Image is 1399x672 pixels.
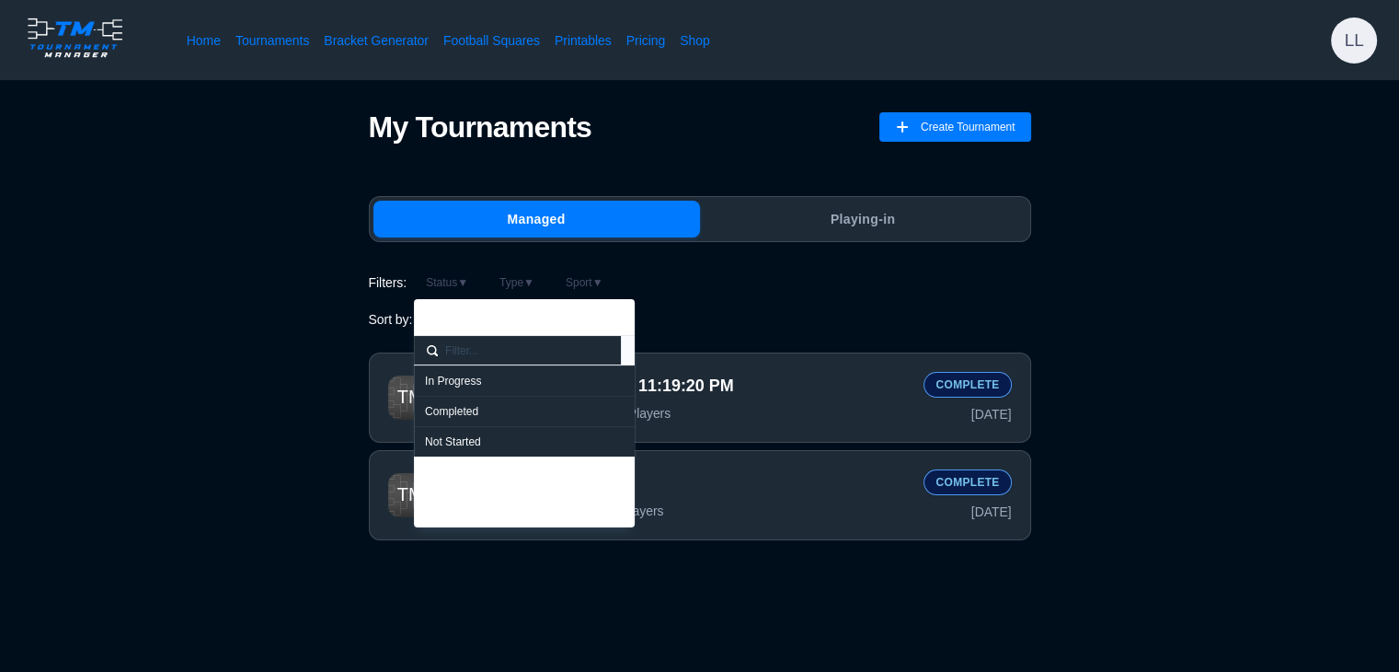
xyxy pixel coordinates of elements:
[369,110,591,145] h1: My Tournaments
[1331,17,1377,64] div: lucad100 lucad100
[425,404,624,419] div: Completed
[555,31,612,50] a: Printables
[22,15,128,61] img: logo.ffa97a18e3bf2c7d.png
[700,201,1026,238] button: Playing-in
[373,201,700,238] button: Managed
[680,31,710,50] a: Shop
[445,342,610,359] input: Filter...
[923,469,1011,495] div: Complete
[388,376,432,420] img: Tournament
[187,31,221,50] a: Home
[554,272,615,294] button: Sport▼
[487,272,546,294] button: Type▼
[425,434,624,449] div: Not Started
[324,31,429,50] a: Bracket Generator
[369,310,413,329] span: Sort by:
[447,472,910,495] span: cockhampton
[626,31,665,50] a: Pricing
[447,375,910,398] span: My tournament - [DATE] 11:19:20 PM
[421,310,521,325] span: Filter by Status
[921,112,1015,142] span: Create Tournament
[923,372,1011,398] div: Complete
[388,473,432,517] img: Tournament
[414,272,480,294] button: Status▼
[971,405,1012,423] span: [DATE]
[879,112,1031,142] button: Create Tournament
[369,273,407,292] span: Filters:
[369,353,1031,443] button: TournamentMy tournament - [DATE] 11:19:20 PMSingle Elimination • Other • 128 PlayersComplete[DATE]
[369,450,1031,540] button: TournamentcockhamptonSingle Elimination • Other • 64 PlayersComplete[DATE]
[971,503,1012,521] span: [DATE]
[425,374,624,388] div: In Progress
[1331,17,1377,64] button: LL
[443,31,540,50] a: Football Squares
[235,31,309,50] a: Tournaments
